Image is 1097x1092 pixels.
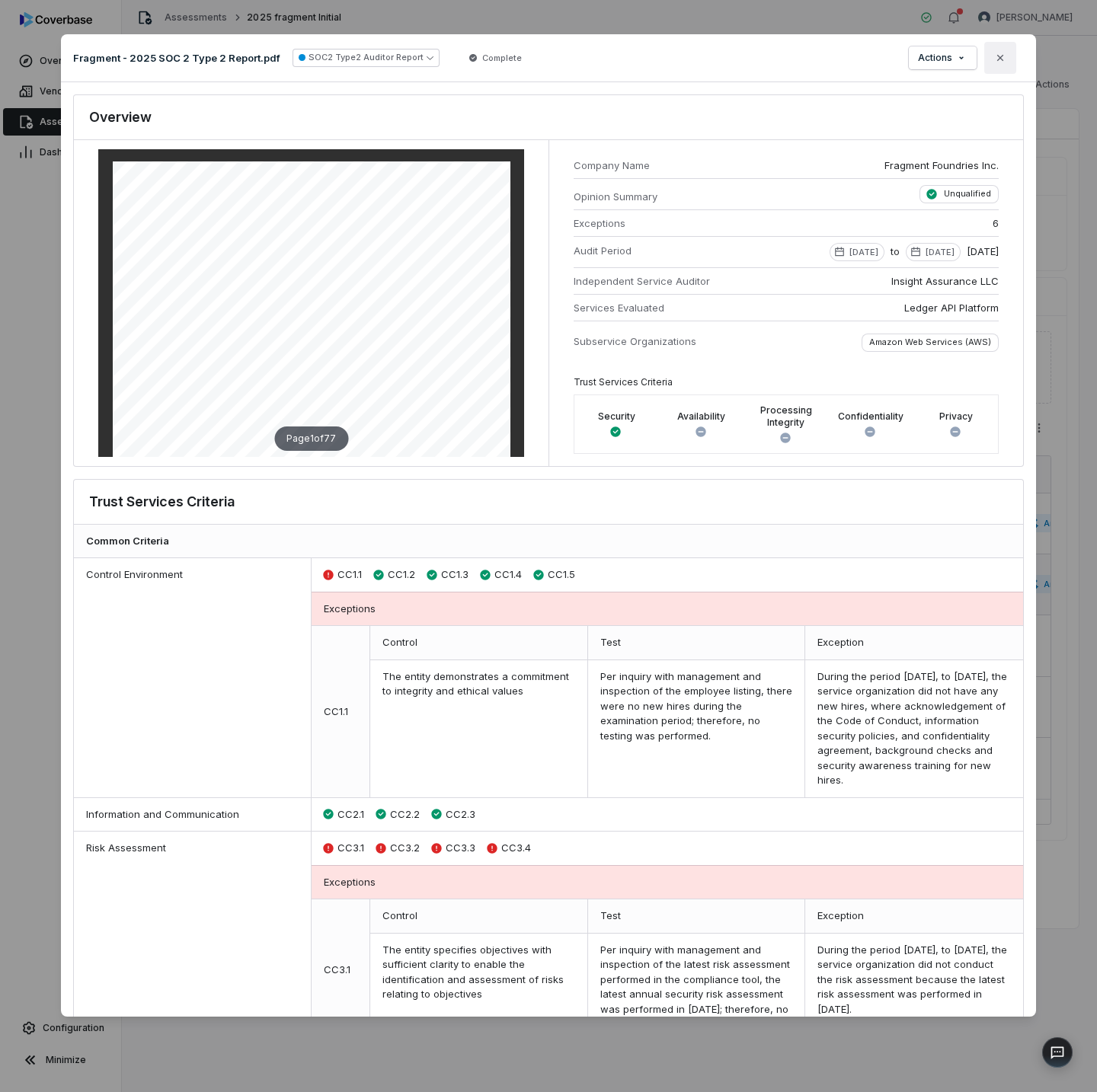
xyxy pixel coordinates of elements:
[73,51,280,65] p: Fragment - 2025 SOC 2 Type 2 Report.pdf
[494,567,522,583] span: CC1.4
[388,567,415,583] span: CC1.2
[370,660,588,797] div: The entity demonstrates a commitment to integrity and ethical values
[89,492,235,512] h3: Trust Services Criteria
[370,934,588,1041] div: The entity specifies objectives with sufficient clarity to enable the identification and assessme...
[574,274,710,288] span: Independent Service Auditor
[891,274,999,288] span: Insight Assurance LLC
[312,592,1024,626] div: Exceptions
[574,334,696,348] span: Subservice Organizations
[944,188,991,200] p: Unqualified
[482,52,522,64] span: Complete
[74,558,312,797] div: Control Environment
[574,376,673,388] span: Trust Services Criteria
[939,410,973,423] label: Privacy
[891,244,900,261] span: to
[588,660,806,797] div: Per inquiry with management and inspection of the employee listing, there were no new hires durin...
[588,626,806,660] div: Test
[370,626,588,660] div: Control
[753,404,819,429] label: Processing Integrity
[548,567,575,583] span: CC1.5
[926,246,955,258] p: [DATE]
[805,899,1023,934] div: Exception
[869,337,991,348] p: Amazon Web Services (AWS)
[274,426,348,451] div: Page 1 of 77
[312,899,371,1041] div: CC3.1
[574,244,632,257] span: Audit Period
[390,807,420,822] span: CC2.2
[74,525,1023,559] div: Common Criteria
[805,626,1023,660] div: Exception
[849,246,878,258] p: [DATE]
[904,301,999,315] span: Ledger API Platform
[337,841,364,856] span: CC3.1
[89,107,152,127] h3: Overview
[884,158,999,172] span: Fragment Foundries Inc.
[337,807,364,822] span: CC2.1
[805,660,1023,797] div: During the period [DATE], to [DATE], the service organization did not have any new hires, where a...
[74,798,312,832] div: Information and Communication
[337,567,362,583] span: CC1.1
[312,626,371,797] div: CC1.1
[805,934,1023,1041] div: During the period [DATE], to [DATE], the service organization did not conduct the risk assessment...
[838,410,904,423] label: Confidentiality
[574,216,625,230] span: Exceptions
[370,899,588,934] div: Control
[677,410,725,423] label: Availability
[598,410,635,423] label: Security
[312,865,1024,899] div: Exceptions
[918,52,952,64] span: Actions
[588,934,806,1041] div: Per inquiry with management and inspection of the latest risk assessment performed in the complia...
[574,190,671,203] span: Opinion Summary
[909,46,977,69] button: Actions
[501,841,531,856] span: CC3.4
[967,244,999,261] span: [DATE]
[574,301,664,315] span: Services Evaluated
[293,49,440,67] button: SOC2 Type2 Auditor Report
[390,841,420,856] span: CC3.2
[993,216,999,230] span: 6
[446,841,475,856] span: CC3.3
[574,158,710,172] span: Company Name
[588,899,806,934] div: Test
[441,567,469,583] span: CC1.3
[446,807,475,822] span: CC2.3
